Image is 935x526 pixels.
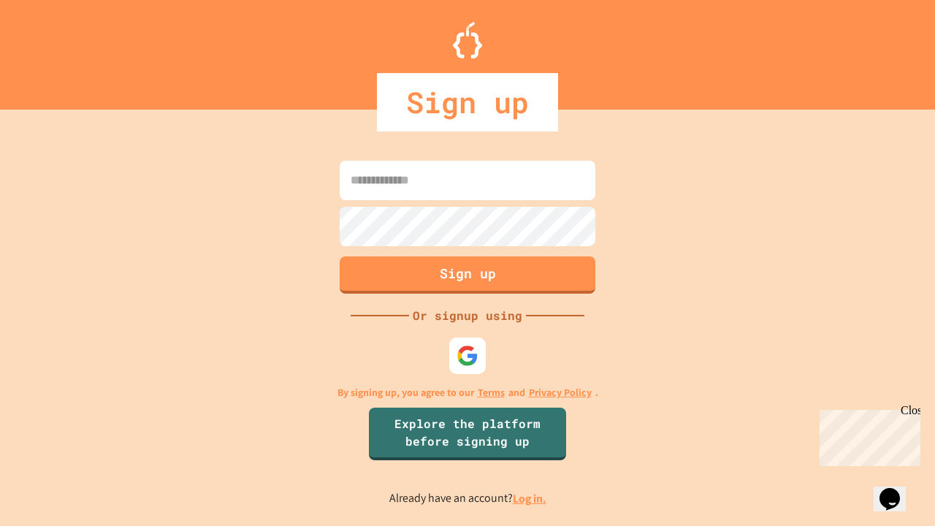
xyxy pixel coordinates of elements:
[814,404,920,466] iframe: chat widget
[529,385,592,400] a: Privacy Policy
[453,22,482,58] img: Logo.svg
[513,491,546,506] a: Log in.
[389,489,546,508] p: Already have an account?
[340,256,595,294] button: Sign up
[6,6,101,93] div: Chat with us now!Close
[457,345,478,367] img: google-icon.svg
[478,385,505,400] a: Terms
[369,408,566,460] a: Explore the platform before signing up
[874,468,920,511] iframe: chat widget
[409,307,526,324] div: Or signup using
[377,73,558,131] div: Sign up
[337,385,598,400] p: By signing up, you agree to our and .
